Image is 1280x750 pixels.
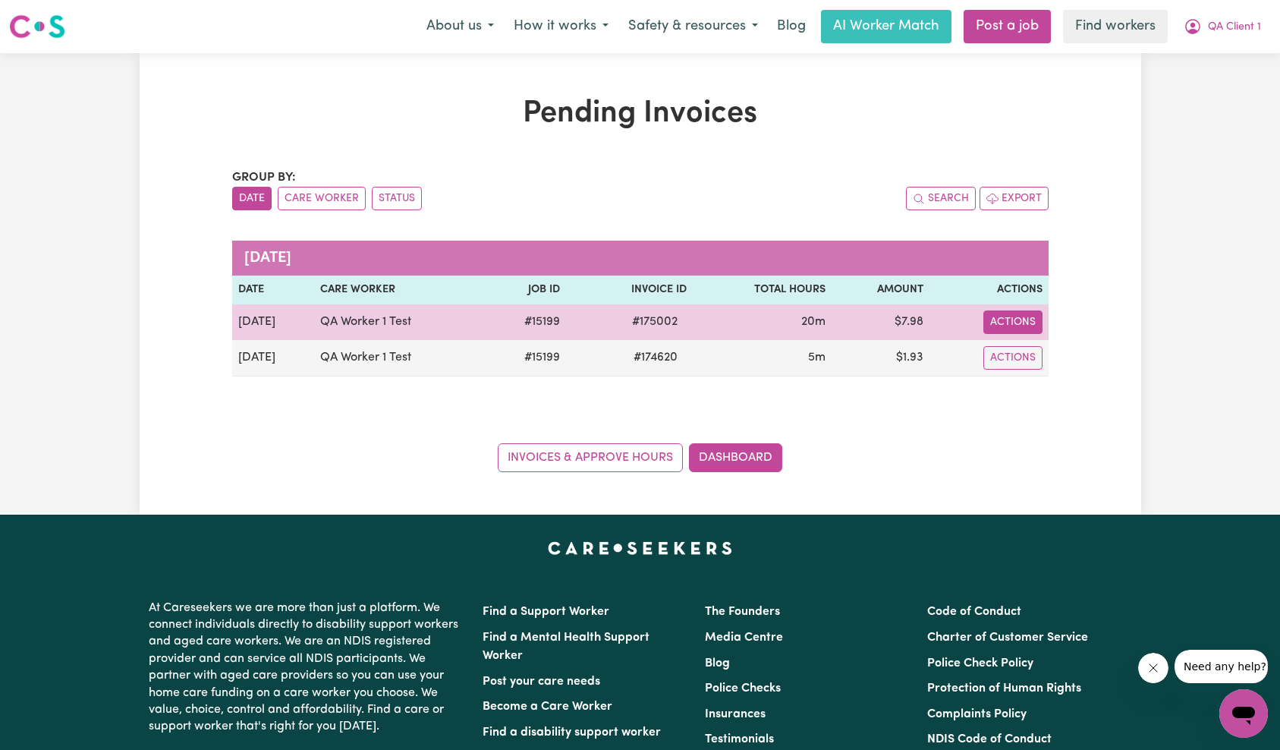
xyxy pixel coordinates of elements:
span: 5 minutes [808,351,826,364]
th: Care Worker [314,276,486,304]
span: Group by: [232,172,296,184]
caption: [DATE] [232,241,1049,276]
a: Police Check Policy [927,657,1033,670]
a: Become a Care Worker [483,701,612,713]
a: Charter of Customer Service [927,632,1088,644]
td: $ 1.93 [832,340,929,377]
button: Safety & resources [618,11,768,43]
p: At Careseekers we are more than just a platform. We connect individuals directly to disability su... [149,594,464,742]
td: # 15199 [486,340,566,377]
td: [DATE] [232,340,314,377]
button: Export [980,187,1049,210]
button: About us [417,11,504,43]
button: How it works [504,11,618,43]
th: Job ID [486,276,566,304]
a: Protection of Human Rights [927,682,1081,695]
th: Invoice ID [566,276,693,304]
a: Find a disability support worker [483,726,661,739]
a: Careseekers logo [9,9,65,44]
span: # 174620 [624,348,687,367]
th: Date [232,276,314,304]
td: $ 7.98 [832,304,929,340]
a: Find a Mental Health Support Worker [483,632,649,662]
span: # 175002 [623,313,687,331]
td: # 15199 [486,304,566,340]
a: Find workers [1063,10,1168,43]
a: Code of Conduct [927,606,1021,618]
iframe: Button to launch messaging window [1219,689,1268,738]
a: Post your care needs [483,676,600,688]
iframe: Close message [1138,653,1168,683]
td: [DATE] [232,304,314,340]
a: Complaints Policy [927,708,1027,720]
button: Search [906,187,976,210]
iframe: Message from company [1175,650,1268,683]
img: Careseekers logo [9,13,65,40]
a: Careseekers home page [548,542,732,554]
td: QA Worker 1 Test [314,304,486,340]
span: QA Client 1 [1208,19,1261,36]
span: 20 minutes [801,316,826,328]
a: Find a Support Worker [483,606,609,618]
th: Actions [929,276,1049,304]
a: Post a job [964,10,1051,43]
button: sort invoices by care worker [278,187,366,210]
button: Actions [983,346,1043,370]
a: Blog [768,10,815,43]
button: My Account [1174,11,1271,43]
th: Total Hours [693,276,832,304]
td: QA Worker 1 Test [314,340,486,377]
a: Police Checks [705,682,781,695]
a: AI Worker Match [821,10,951,43]
button: Actions [983,310,1043,334]
button: sort invoices by date [232,187,272,210]
button: sort invoices by paid status [372,187,422,210]
a: Blog [705,657,730,670]
a: Invoices & Approve Hours [498,443,683,472]
a: Media Centre [705,632,783,644]
h1: Pending Invoices [232,96,1049,132]
a: The Founders [705,606,780,618]
a: NDIS Code of Conduct [927,733,1052,745]
a: Insurances [705,708,766,720]
th: Amount [832,276,929,304]
a: Dashboard [689,443,782,472]
a: Testimonials [705,733,774,745]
